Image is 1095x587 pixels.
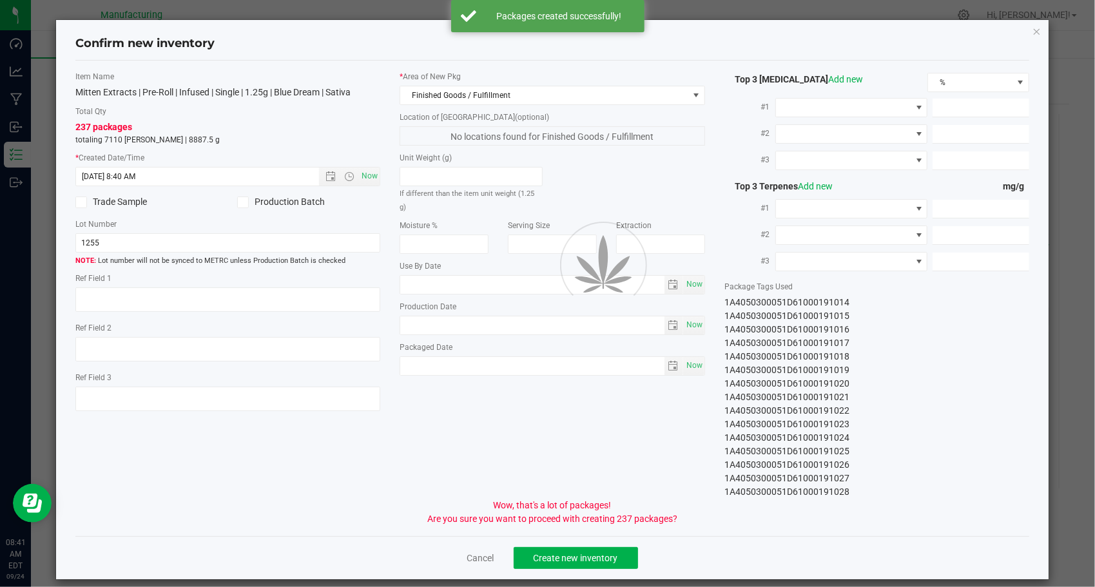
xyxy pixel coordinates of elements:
label: Location of [GEOGRAPHIC_DATA] [400,111,705,123]
span: Create new inventory [534,553,618,563]
label: Production Batch [237,195,380,209]
div: 1A4050300051D61000191025 [724,445,1030,458]
div: 1A4050300051D61000191026 [724,458,1030,472]
label: Package Tags Used [724,281,1030,293]
a: Cancel [467,552,494,564]
span: Set Current date [683,316,705,334]
label: #3 [724,148,775,171]
label: Use By Date [400,260,705,272]
label: Ref Field 2 [75,322,381,334]
span: Lot number will not be synced to METRC unless Production Batch is checked [75,256,381,267]
h4: Confirm new inventory [75,35,215,52]
label: Moisture % [400,220,489,231]
span: % [928,73,1013,91]
label: #3 [724,249,775,273]
span: Top 3 [MEDICAL_DATA] [724,74,863,84]
label: #1 [724,95,775,119]
span: NO DATA FOUND [775,199,928,218]
span: select [664,276,683,294]
span: select [664,357,683,375]
span: (optional) [515,113,549,122]
span: NO DATA FOUND [775,252,928,271]
small: If different than the item unit weight (1.25 g) [400,189,534,211]
span: NO DATA FOUND [775,226,928,245]
span: select [683,316,704,334]
label: Ref Field 1 [75,273,381,284]
label: #2 [724,122,775,145]
label: Lot Number [75,218,381,230]
div: 1A4050300051D61000191020 [724,377,1030,390]
span: 237 packages [75,122,132,132]
div: 1A4050300051D61000191027 [724,472,1030,485]
label: Total Qty [75,106,381,117]
span: Set Current date [683,275,705,294]
div: 1A4050300051D61000191019 [724,363,1030,377]
span: select [683,357,704,375]
span: NO DATA FOUND [775,124,928,144]
label: Ref Field 3 [75,372,381,383]
span: Top 3 Terpenes [724,181,833,191]
span: NO DATA FOUND [775,151,928,170]
div: 1A4050300051D61000191021 [724,390,1030,404]
div: 1A4050300051D61000191022 [724,404,1030,418]
span: Set Current date [683,356,705,375]
label: Created Date/Time [75,152,381,164]
span: Finished Goods / Fulfillment [400,86,688,104]
span: NO DATA FOUND [775,98,928,117]
label: Item Name [75,71,381,82]
iframe: Resource center [13,484,52,523]
div: 1A4050300051D61000191016 [724,323,1030,336]
div: 1A4050300051D61000191023 [724,418,1030,431]
span: select [664,316,683,334]
div: 1A4050300051D61000191017 [724,336,1030,350]
div: Mitten Extracts | Pre-Roll | Infused | Single | 1.25g | Blue Dream | Sativa [75,86,381,99]
span: No locations found for Finished Goods / Fulfillment [400,126,705,146]
label: Unit Weight (g) [400,152,543,164]
span: Set Current date [359,167,381,186]
label: #1 [724,197,775,220]
label: Trade Sample [75,195,218,209]
div: 1A4050300051D61000191014 [724,296,1030,309]
div: Packages created successfully! [483,10,635,23]
span: mg/g [1003,181,1029,191]
div: 1A4050300051D61000191018 [724,350,1030,363]
a: Add new [828,74,863,84]
div: 1A4050300051D61000191024 [724,431,1030,445]
div: Wow, that's a lot of packages! Are you sure you want to proceed with creating 237 packages? [66,499,1040,526]
label: Serving Size [508,220,597,231]
a: Add new [798,181,833,191]
div: 1A4050300051D61000191015 [724,309,1030,323]
label: Production Date [400,301,705,313]
button: Create new inventory [514,547,638,569]
div: 1A4050300051D61000191028 [724,485,1030,499]
span: Open the date view [320,171,342,182]
span: Open the time view [338,171,360,182]
p: totaling 7110 [PERSON_NAME] | 8887.5 g [75,134,381,146]
label: Area of New Pkg [400,71,705,82]
label: Packaged Date [400,342,705,353]
label: Extraction [616,220,705,231]
span: select [683,276,704,294]
label: #2 [724,223,775,246]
